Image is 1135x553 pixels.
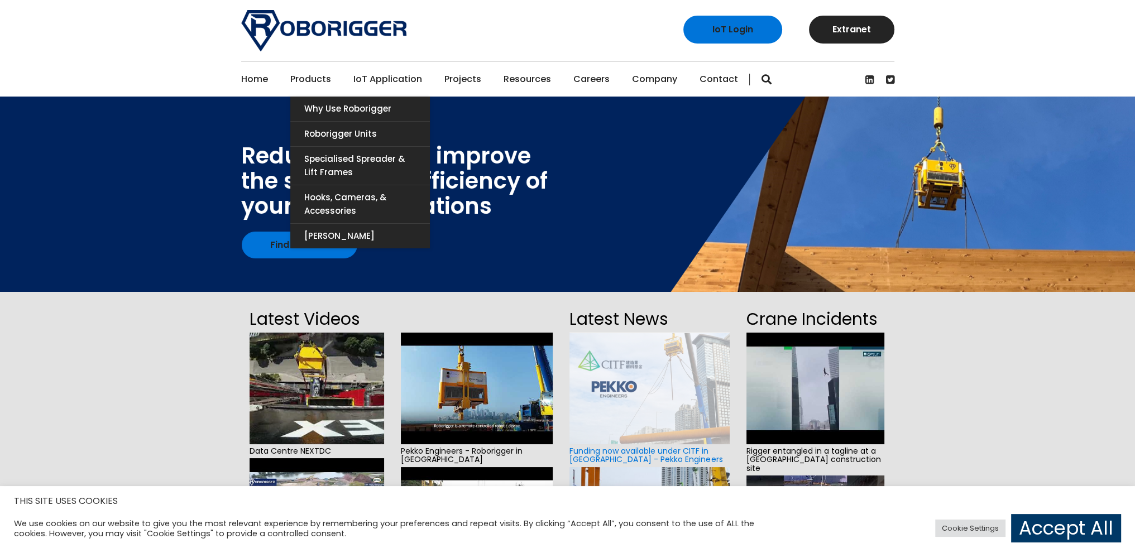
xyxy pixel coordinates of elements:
span: Data Centre NEXTDC [250,444,384,458]
a: Find out how [242,232,357,258]
a: Home [241,62,268,97]
a: Accept All [1011,514,1121,542]
h5: THIS SITE USES COOKIES [14,494,1121,508]
span: Pekko Engineers - Roborigger in [GEOGRAPHIC_DATA] [401,444,553,467]
a: Products [290,62,331,97]
h2: Latest Videos [250,306,384,333]
a: Funding now available under CITF in [GEOGRAPHIC_DATA] - Pekko Engineers [569,445,722,465]
a: Contact [700,62,738,97]
div: We use cookies on our website to give you the most relevant experience by remembering your prefer... [14,518,789,538]
a: Resources [504,62,551,97]
h2: Crane Incidents [746,306,884,333]
img: hqdefault.jpg [250,333,384,444]
a: [PERSON_NAME] [290,224,430,248]
div: Reduce cost and improve the safety and efficiency of your lifting operations [241,143,548,219]
img: hqdefault.jpg [746,333,884,444]
a: Company [632,62,677,97]
a: Specialised Spreader & Lift Frames [290,147,430,185]
a: Careers [573,62,610,97]
span: Rigger entangled in a tagline at a [GEOGRAPHIC_DATA] construction site [746,444,884,475]
a: IoT Login [683,16,782,44]
img: Roborigger [241,10,406,51]
img: hqdefault.jpg [401,333,553,444]
a: IoT Application [353,62,422,97]
a: Projects [444,62,481,97]
a: Hooks, Cameras, & Accessories [290,185,430,223]
h2: Latest News [569,306,729,333]
a: Roborigger Units [290,122,430,146]
a: Extranet [809,16,894,44]
a: Cookie Settings [935,520,1005,537]
a: Why use Roborigger [290,97,430,121]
